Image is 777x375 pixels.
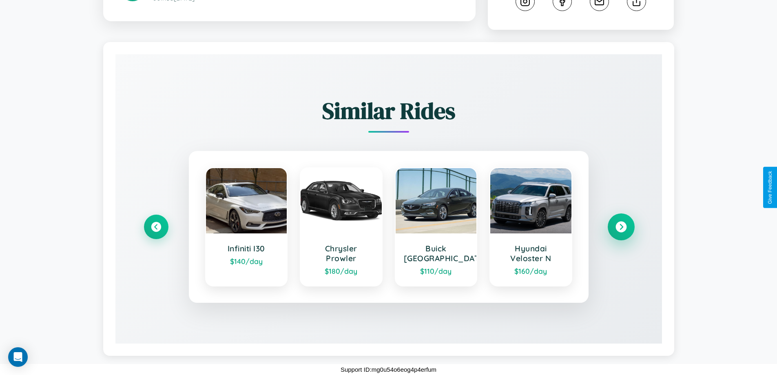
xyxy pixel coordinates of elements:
[404,266,469,275] div: $ 110 /day
[144,95,633,126] h2: Similar Rides
[309,266,374,275] div: $ 180 /day
[498,266,563,275] div: $ 160 /day
[767,171,773,204] div: Give Feedback
[214,257,279,266] div: $ 140 /day
[404,244,469,263] h3: Buick [GEOGRAPHIC_DATA]
[395,167,478,286] a: Buick [GEOGRAPHIC_DATA]$110/day
[205,167,288,286] a: Infiniti I30$140/day
[300,167,383,286] a: Chrysler Prowler$180/day
[341,364,436,375] p: Support ID: mg0u54o6eog4p4erfum
[498,244,563,263] h3: Hyundai Veloster N
[309,244,374,263] h3: Chrysler Prowler
[214,244,279,253] h3: Infiniti I30
[489,167,572,286] a: Hyundai Veloster N$160/day
[8,347,28,367] div: Open Intercom Messenger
